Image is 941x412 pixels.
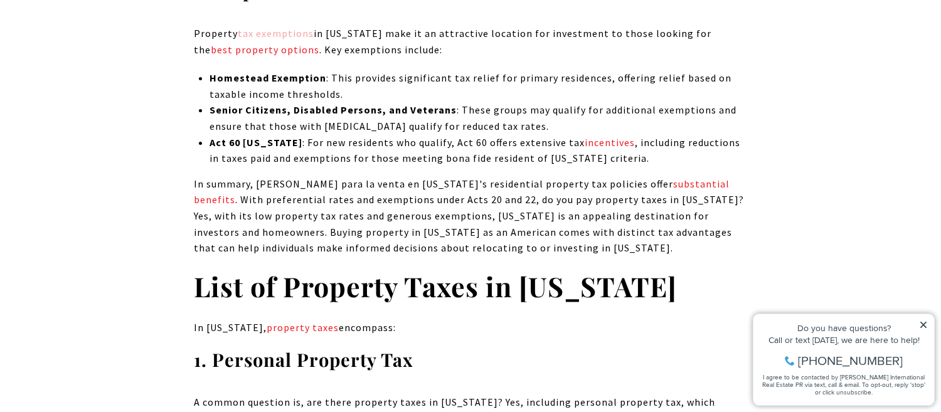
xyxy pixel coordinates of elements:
[210,103,457,116] strong: Senior Citizens, Disabled Persons, and Veterans
[13,28,181,37] div: Do you have questions?
[211,43,319,56] a: best property options - open in a new tab
[194,26,747,58] p: Property in [US_STATE] make it an attractive location for investment to those looking for the . K...
[339,321,396,334] span: encompass:
[210,70,747,102] li: : This provides significant tax relief for primary residences, offering relief based on taxable i...
[13,40,181,49] div: Call or text [DATE], we are here to help!
[194,176,747,256] p: In summary, [PERSON_NAME] para la venta en [US_STATE]'s residential property tax policies offer ....
[194,321,267,334] span: In [US_STATE],
[16,77,179,101] span: I agree to be contacted by [PERSON_NAME] International Real Estate PR via text, call & email. To ...
[210,136,302,149] strong: Act 60 [US_STATE]
[194,268,677,304] strong: List of Property Taxes in [US_STATE]
[210,71,326,84] strong: Homestead Exemption
[51,59,156,71] span: [PHONE_NUMBER]
[210,135,747,167] li: : For new residents who qualify, Act 60 offers extensive tax , including reductions in taxes paid...
[210,102,747,134] li: : These groups may qualify for additional exemptions and ensure that those with [MEDICAL_DATA] qu...
[194,347,413,371] strong: 1. Personal Property Tax
[585,136,635,149] a: incentives - open in a new tab
[267,321,339,334] span: property taxes
[238,27,314,40] a: tax exemptions - open in a new tab
[267,321,339,334] a: property taxes - open in a new tab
